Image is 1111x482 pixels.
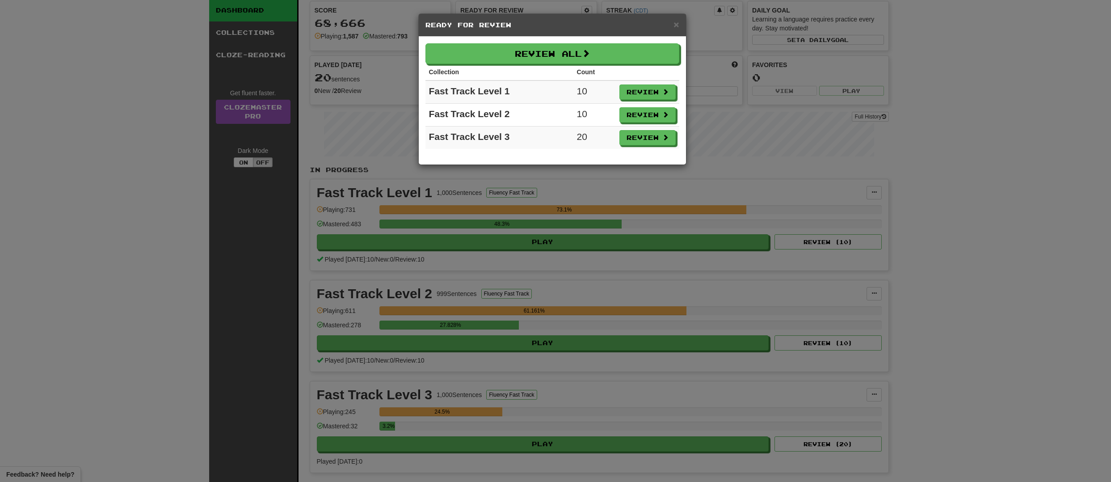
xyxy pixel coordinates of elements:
button: Review [619,130,676,145]
h5: Ready for Review [425,21,679,30]
td: 10 [573,80,616,104]
button: Review [619,85,676,100]
button: Review [619,107,676,123]
td: 10 [573,104,616,127]
th: Collection [425,64,573,80]
button: Close [673,20,679,29]
span: × [673,19,679,30]
td: Fast Track Level 1 [425,80,573,104]
td: Fast Track Level 3 [425,127,573,149]
td: 20 [573,127,616,149]
th: Count [573,64,616,80]
td: Fast Track Level 2 [425,104,573,127]
button: Review All [425,43,679,64]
